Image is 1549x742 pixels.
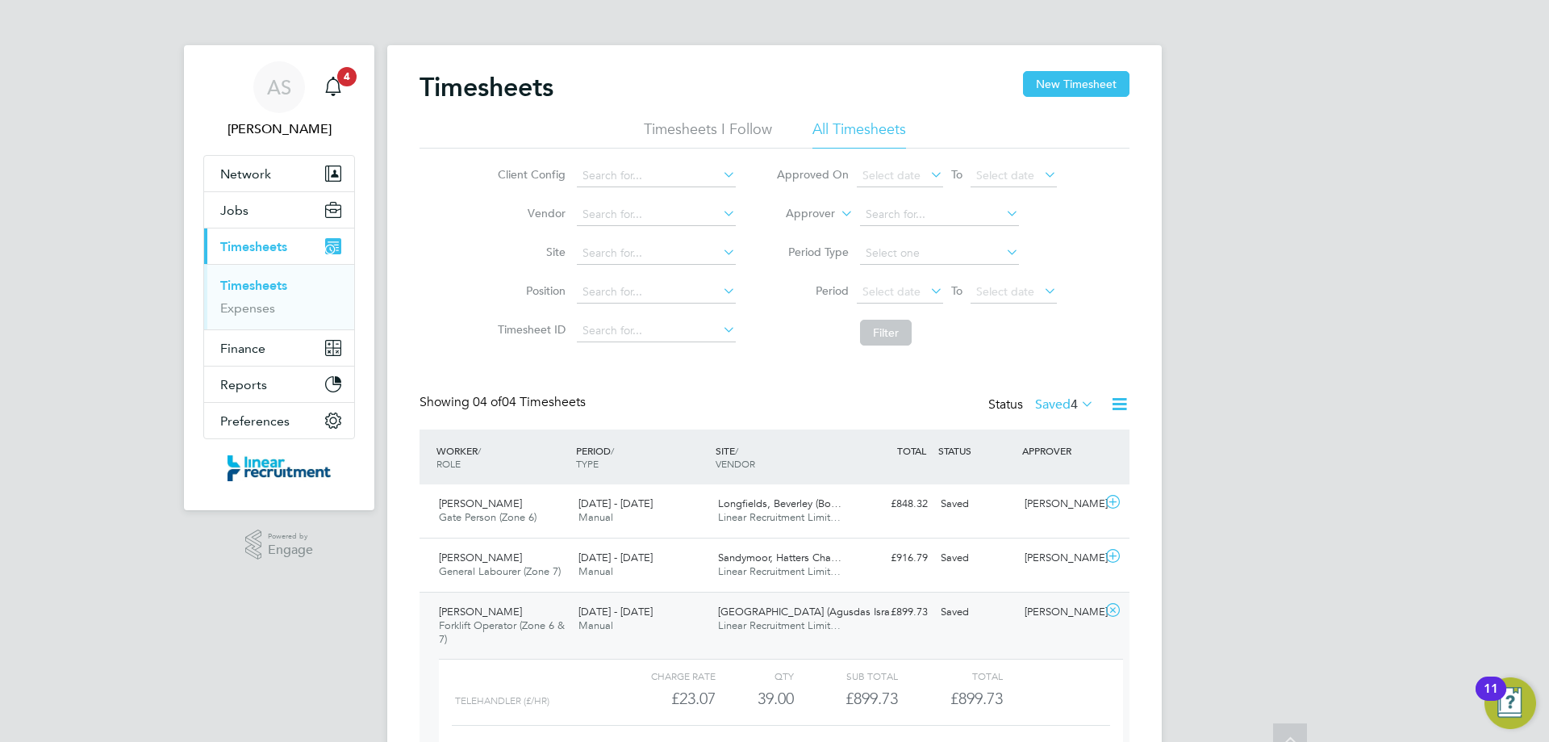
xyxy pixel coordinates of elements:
[762,206,835,222] label: Approver
[862,284,921,299] span: Select date
[478,444,481,457] span: /
[439,618,565,646] span: Forklift Operator (Zone 6 & 7)
[577,165,736,187] input: Search for...
[493,322,566,337] label: Timesheet ID
[576,457,599,470] span: TYPE
[203,455,355,481] a: Go to home page
[776,245,849,259] label: Period Type
[578,497,653,510] span: [DATE] - [DATE]
[1018,436,1102,465] div: APPROVER
[735,444,738,457] span: /
[577,320,736,342] input: Search for...
[716,666,794,685] div: QTY
[776,167,849,182] label: Approved On
[268,543,313,557] span: Engage
[204,403,354,438] button: Preferences
[950,689,1003,708] span: £899.73
[794,685,898,712] div: £899.73
[1023,71,1129,97] button: New Timesheet
[718,510,841,524] span: Linear Recruitment Limit…
[220,300,275,316] a: Expenses
[934,599,1018,626] div: Saved
[712,436,851,478] div: SITE
[976,168,1034,182] span: Select date
[1484,689,1498,710] div: 11
[577,281,736,304] input: Search for...
[439,510,537,524] span: Gate Person (Zone 6)
[220,203,248,218] span: Jobs
[850,491,934,518] div: £848.32
[850,599,934,626] div: £899.73
[578,618,613,632] span: Manual
[578,605,653,618] span: [DATE] - [DATE]
[220,341,265,356] span: Finance
[577,242,736,265] input: Search for...
[220,239,287,254] span: Timesheets
[1071,396,1078,413] span: 4
[934,491,1018,518] div: Saved
[439,551,522,564] span: [PERSON_NAME]
[439,564,561,578] span: General Labourer (Zone 7)
[204,264,354,329] div: Timesheets
[455,695,549,706] span: Telehandler (£/HR)
[718,605,900,618] span: [GEOGRAPHIC_DATA] (Agusdas Isra…
[611,444,614,457] span: /
[220,377,267,392] span: Reports
[204,367,354,402] button: Reports
[718,497,841,510] span: Longfields, Beverley (Bo…
[934,436,1018,465] div: STATUS
[988,394,1097,417] div: Status
[228,455,331,481] img: linearrecruitment-logo-retina.png
[1035,396,1094,413] label: Saved
[220,278,287,293] a: Timesheets
[203,119,355,139] span: Alyssa Smith
[220,413,290,429] span: Preferences
[317,61,349,113] a: 4
[203,61,355,139] a: AS[PERSON_NAME]
[1018,599,1102,626] div: [PERSON_NAME]
[220,166,271,182] span: Network
[420,71,553,103] h2: Timesheets
[184,45,374,510] nav: Main navigation
[268,530,313,543] span: Powered by
[860,242,1019,265] input: Select one
[644,119,772,149] li: Timesheets I Follow
[578,551,653,564] span: [DATE] - [DATE]
[716,457,755,470] span: VENDOR
[812,119,906,149] li: All Timesheets
[473,394,586,410] span: 04 Timesheets
[946,280,967,301] span: To
[718,551,841,564] span: Sandymoor, Hatters Cha…
[439,605,522,618] span: [PERSON_NAME]
[204,330,354,366] button: Finance
[1018,545,1102,572] div: [PERSON_NAME]
[337,67,357,86] span: 4
[718,618,841,632] span: Linear Recruitment Limit…
[934,545,1018,572] div: Saved
[1018,491,1102,518] div: [PERSON_NAME]
[946,164,967,185] span: To
[572,436,712,478] div: PERIOD
[439,497,522,510] span: [PERSON_NAME]
[716,685,794,712] div: 39.00
[860,320,912,346] button: Filter
[577,203,736,226] input: Search for...
[493,167,566,182] label: Client Config
[204,156,354,191] button: Network
[267,77,291,98] span: AS
[204,228,354,264] button: Timesheets
[976,284,1034,299] span: Select date
[432,436,572,478] div: WORKER
[1484,677,1536,729] button: Open Resource Center, 11 new notifications
[897,444,926,457] span: TOTAL
[493,245,566,259] label: Site
[862,168,921,182] span: Select date
[850,545,934,572] div: £916.79
[245,530,314,560] a: Powered byEngage
[493,283,566,298] label: Position
[473,394,502,410] span: 04 of
[718,564,841,578] span: Linear Recruitment Limit…
[612,685,716,712] div: £23.07
[776,283,849,298] label: Period
[493,206,566,220] label: Vendor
